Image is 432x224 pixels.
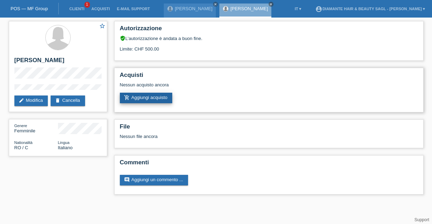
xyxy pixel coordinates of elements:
h2: Commenti [120,159,418,170]
i: close [214,2,217,6]
i: comment [124,177,130,183]
span: Nationalità [14,140,33,145]
span: Romania / C / 14.04.2013 [14,145,28,150]
a: commentAggiungi un commento ... [120,175,188,185]
a: IT ▾ [291,7,305,11]
span: Italiano [58,145,73,150]
a: E-mail Support [114,7,154,11]
div: Femminile [14,123,58,133]
div: Nessun acquisto ancora [120,82,418,93]
i: close [269,2,273,6]
a: Acquisti [88,7,114,11]
div: Limite: CHF 500.00 [120,41,418,52]
a: account_circleDIAMANTE HAIR & BEAUTY SAGL - [PERSON_NAME] ▾ [312,7,428,11]
a: close [213,2,218,7]
a: [PERSON_NAME] [175,6,212,11]
div: Nessun file ancora [120,134,335,139]
span: 1 [84,2,90,8]
a: deleteCancella [51,95,85,106]
i: add_shopping_cart [124,95,130,100]
a: editModifica [14,95,48,106]
i: account_circle [315,6,322,13]
a: POS — MF Group [11,6,48,11]
i: star_border [99,23,105,29]
a: Clienti [66,7,88,11]
i: delete [55,98,60,103]
h2: Autorizzazione [120,25,418,35]
span: Lingua [58,140,70,145]
i: edit [19,98,24,103]
span: Genere [14,124,27,128]
div: L’autorizzazione è andata a buon fine. [120,35,418,41]
a: star_border [99,23,105,30]
a: Support [414,217,429,222]
a: [PERSON_NAME] [230,6,268,11]
a: add_shopping_cartAggiungi acquisto [120,93,173,103]
h2: File [120,123,418,134]
h2: [PERSON_NAME] [14,57,102,67]
h2: Acquisti [120,72,418,82]
i: verified_user [120,35,125,41]
a: close [269,2,273,7]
